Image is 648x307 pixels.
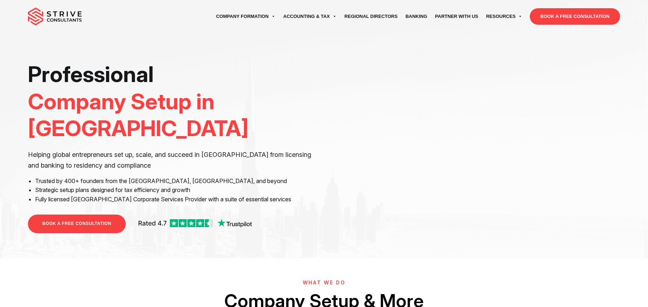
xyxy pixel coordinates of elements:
li: Trusted by 400+ founders from the [GEOGRAPHIC_DATA], [GEOGRAPHIC_DATA], and beyond [35,177,318,186]
a: Accounting & Tax [279,6,341,27]
a: Company Formation [212,6,279,27]
a: BOOK A FREE CONSULTATION [28,215,125,233]
iframe: <br /> [329,61,620,224]
img: main-logo.svg [28,8,82,25]
li: Strategic setup plans designed for tax efficiency and growth [35,186,318,195]
li: Fully licensed [GEOGRAPHIC_DATA] Corporate Services Provider with a suite of essential services [35,195,318,204]
h1: Professional [28,61,318,142]
a: Partner with Us [431,6,482,27]
a: Banking [402,6,431,27]
p: Helping global entrepreneurs set up, scale, and succeed in [GEOGRAPHIC_DATA] from licensing and b... [28,149,318,171]
span: Company Setup in [GEOGRAPHIC_DATA] [28,88,249,142]
a: Regional Directors [341,6,402,27]
a: Resources [482,6,526,27]
a: BOOK A FREE CONSULTATION [530,8,620,25]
